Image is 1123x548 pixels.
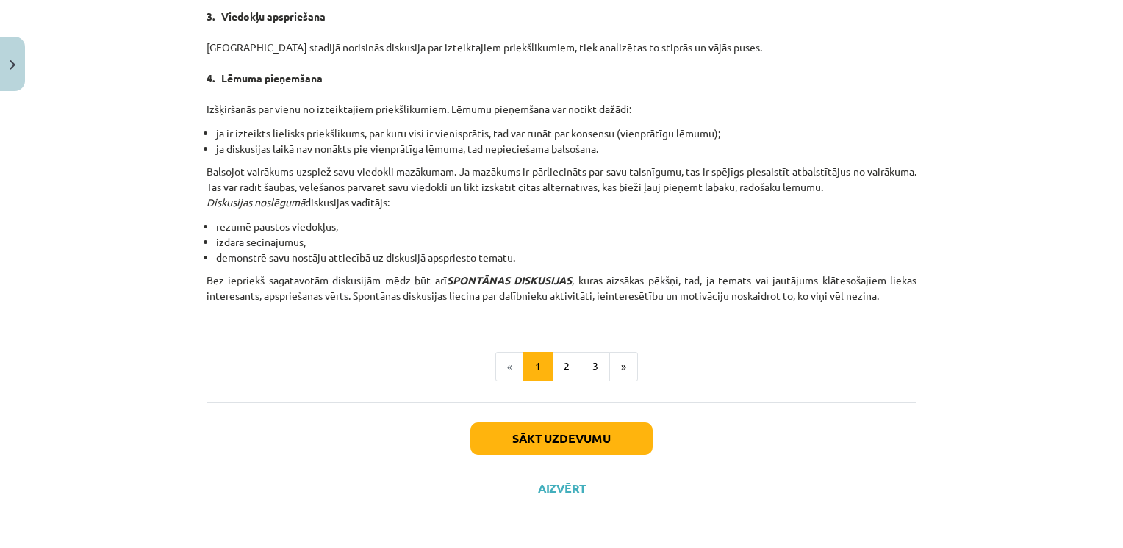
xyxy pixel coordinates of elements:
[216,219,916,234] li: rezumē paustos viedokļus,
[552,352,581,381] button: 2
[470,422,653,455] button: Sākt uzdevumu
[447,273,572,286] em: SPONTĀNAS DISKUSIJAS
[609,352,638,381] button: »
[10,60,15,70] img: icon-close-lesson-0947bae3869378f0d4975bcd49f059093ad1ed9edebbc8119c70593378902aed.svg
[534,481,589,496] button: Aizvērt
[207,273,916,319] p: Bez iepriekš sagatavotām diskusijām mēdz būt arī , kuras aizsākas pēkšņi, tad, ja temats vai jaut...
[207,195,305,209] em: Diskusijas noslēgumā
[207,71,323,84] strong: 4. Lēmuma pieņemšana
[216,234,916,250] li: izdara secinājumus,
[207,352,916,381] nav: Page navigation example
[581,352,610,381] button: 3
[207,164,916,210] p: Balsojot vairākums uzspiež savu viedokli mazākumam. Ja mazākums ir pārliecināts par savu taisnīgu...
[216,250,916,265] li: demonstrē savu nostāju attiecībā uz diskusijā apspriesto tematu.
[216,141,916,156] li: ja diskusijas laikā nav nonākts pie vienprātīga lēmuma, tad nepieciešama balsošana.
[207,10,326,23] strong: 3. Viedokļu apspriešana
[523,352,553,381] button: 1
[216,126,916,141] li: ja ir izteikts lielisks priekšlikums, par kuru visi ir vienisprātis, tad var runāt par konsensu (...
